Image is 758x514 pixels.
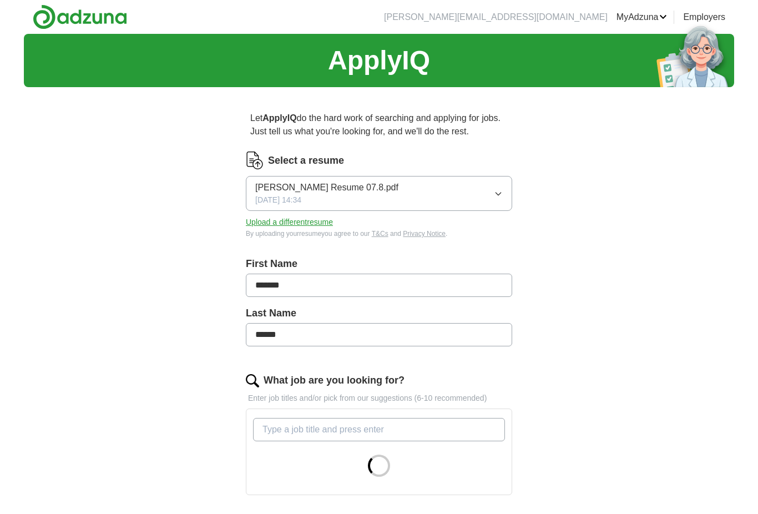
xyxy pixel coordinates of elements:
[268,153,344,168] label: Select a resume
[328,41,430,80] h1: ApplyIQ
[246,374,259,387] img: search.png
[264,373,405,388] label: What job are you looking for?
[246,152,264,169] img: CV Icon
[253,418,505,441] input: Type a job title and press enter
[246,229,512,239] div: By uploading your resume you agree to our and .
[403,230,446,238] a: Privacy Notice
[616,11,668,24] a: MyAdzuna
[246,306,512,321] label: Last Name
[384,11,608,24] li: [PERSON_NAME][EMAIL_ADDRESS][DOMAIN_NAME]
[33,4,127,29] img: Adzuna logo
[246,392,512,404] p: Enter job titles and/or pick from our suggestions (6-10 recommended)
[246,256,512,271] label: First Name
[372,230,388,238] a: T&Cs
[255,181,398,194] span: [PERSON_NAME] Resume 07.8.pdf
[246,216,333,228] button: Upload a differentresume
[262,113,296,123] strong: ApplyIQ
[246,176,512,211] button: [PERSON_NAME] Resume 07.8.pdf[DATE] 14:34
[246,107,512,143] p: Let do the hard work of searching and applying for jobs. Just tell us what you're looking for, an...
[255,194,301,206] span: [DATE] 14:34
[683,11,725,24] a: Employers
